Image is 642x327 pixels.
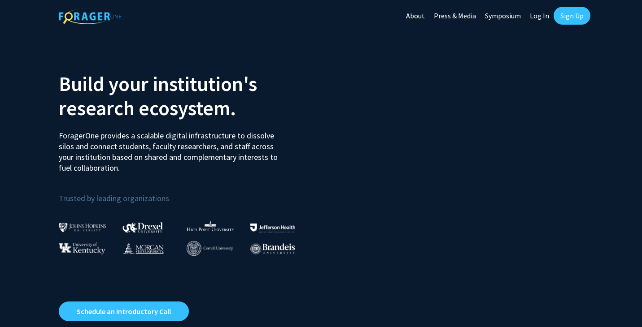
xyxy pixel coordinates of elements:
[250,224,295,232] img: Thomas Jefferson University
[59,72,314,120] h2: Build your institution's research ecosystem.
[59,223,106,232] img: Johns Hopkins University
[250,243,295,254] img: Brandeis University
[59,181,314,205] p: Trusted by leading organizations
[122,242,164,254] img: Morgan State University
[59,9,122,24] img: ForagerOne Logo
[187,220,234,231] img: High Point University
[122,222,163,232] img: Drexel University
[59,124,284,173] p: ForagerOne provides a scalable digital infrastructure to dissolve silos and connect students, fac...
[554,7,590,25] a: Sign Up
[187,241,233,256] img: Cornell University
[59,301,189,321] a: Opens in a new tab
[59,242,105,254] img: University of Kentucky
